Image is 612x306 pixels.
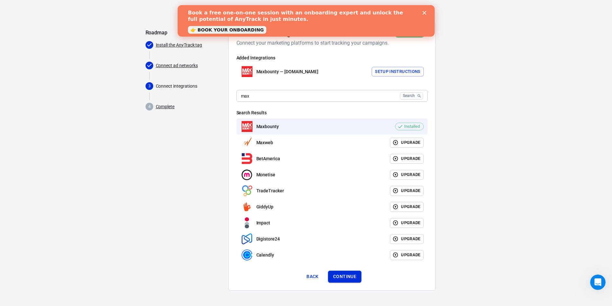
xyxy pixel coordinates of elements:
[400,92,423,100] button: Search
[146,30,223,36] h5: Roadmap
[148,84,150,88] text: 3
[236,55,428,61] h6: Added Integrations
[242,66,253,77] img: Maxbounty
[256,155,280,162] p: BetAmerica
[242,201,253,212] img: GiddyUp
[390,154,424,164] button: Upgrade
[156,103,175,110] a: Complete
[302,271,323,283] button: Back
[242,233,253,244] img: Digistore24
[156,83,223,90] p: Connect integrations
[256,252,274,258] p: Calendly
[256,236,280,242] p: Digistore24
[256,220,271,226] p: Impact
[390,250,424,260] button: Upgrade
[372,67,424,77] button: Setup Instructions
[156,42,202,48] a: Install the AnyTrack tag
[242,185,253,196] img: TradeTracker
[328,271,361,283] button: Continue
[390,138,424,148] button: Upgrade
[242,153,253,164] img: BetAmerica
[242,249,253,260] img: Calendly
[256,123,279,130] p: Maxbounty
[156,62,198,69] a: Connect ad networks
[390,170,424,180] button: Upgrade
[390,202,424,212] button: Upgrade
[236,109,428,116] h6: Search Results
[242,121,253,132] img: Maxbounty
[590,275,606,290] iframe: Intercom live chat
[390,186,424,196] button: Upgrade
[236,90,397,102] input: Search for an integration
[256,139,273,146] p: Maxweb
[390,234,424,244] button: Upgrade
[236,39,425,47] h6: Connect your marketing platforms to start tracking your campaigns.
[148,104,150,109] text: 4
[242,137,253,148] img: Maxweb
[256,171,276,178] p: Monetise
[245,6,251,10] div: Close
[256,68,319,75] p: Maxbounty — [DOMAIN_NAME]
[402,123,422,130] span: Installed
[242,217,253,228] img: Impact
[256,204,274,210] p: GiddyUp
[178,5,435,37] iframe: Intercom live chat banner
[390,218,424,228] button: Upgrade
[242,169,253,180] img: Monetise
[256,188,284,194] p: TradeTracker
